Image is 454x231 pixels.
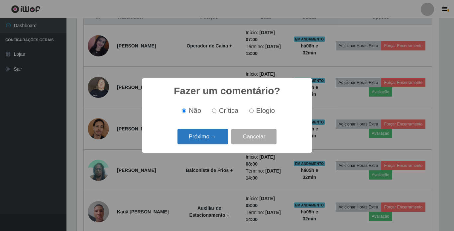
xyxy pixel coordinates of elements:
button: Cancelar [231,129,277,144]
button: Próximo → [177,129,228,144]
input: Crítica [212,109,216,113]
span: Não [189,107,201,114]
input: Elogio [249,109,254,113]
h2: Fazer um comentário? [174,85,280,97]
input: Não [182,109,186,113]
span: Elogio [256,107,275,114]
span: Crítica [219,107,239,114]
